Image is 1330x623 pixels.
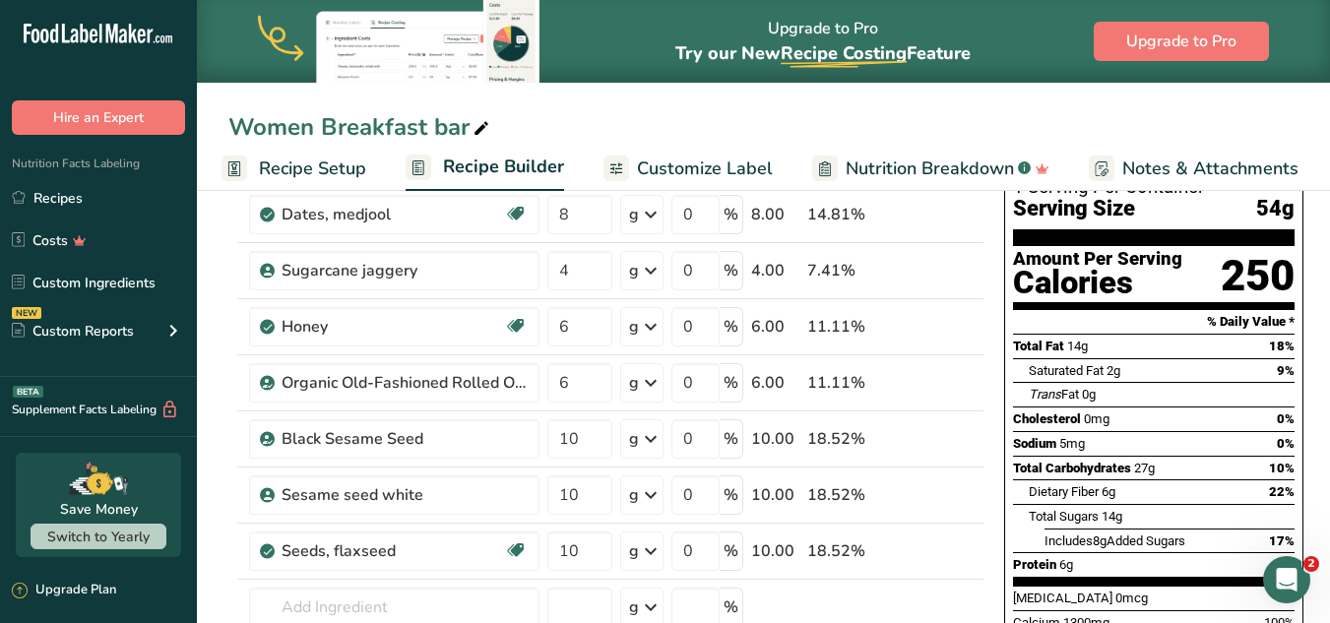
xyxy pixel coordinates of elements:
span: 10% [1269,461,1295,475]
div: Calories [1013,269,1182,297]
div: 10.00 [751,483,799,507]
span: Upgrade to Pro [1126,30,1236,53]
a: Recipe Setup [222,147,366,191]
span: Total Fat [1013,339,1064,353]
span: Recipe Setup [259,156,366,182]
div: g [629,539,639,563]
a: Notes & Attachments [1089,147,1298,191]
button: Switch to Yearly [31,524,166,549]
span: 0% [1278,591,1295,605]
span: Dietary Fiber [1029,484,1099,499]
span: Saturated Fat [1029,363,1104,378]
span: 2 [1303,556,1319,572]
div: g [629,427,639,451]
span: Serving Size [1013,197,1135,221]
section: % Daily Value * [1013,310,1295,334]
span: Sodium [1013,436,1056,451]
div: Amount Per Serving [1013,250,1182,269]
div: 6.00 [751,371,799,395]
div: Sesame seed white [282,483,528,507]
div: g [629,483,639,507]
span: 27g [1134,461,1155,475]
span: Nutrition Breakdown [846,156,1014,182]
span: Try our New Feature [675,41,971,65]
i: Trans [1029,387,1061,402]
span: Recipe Builder [443,154,564,180]
div: Black Sesame Seed [282,427,528,451]
button: Hire an Expert [12,100,185,135]
div: Custom Reports [12,321,134,342]
span: [MEDICAL_DATA] [1013,591,1112,605]
span: 14g [1102,509,1122,524]
div: g [629,371,639,395]
span: Customize Label [637,156,773,182]
div: BETA [13,386,43,398]
div: 250 [1221,250,1295,302]
span: 54g [1256,197,1295,221]
span: 0% [1277,436,1295,451]
div: Upgrade to Pro [675,1,971,83]
span: Includes Added Sugars [1045,533,1185,548]
span: 9% [1277,363,1295,378]
span: Protein [1013,557,1056,572]
div: 4.00 [751,259,799,282]
span: 0mcg [1115,591,1148,605]
div: Save Money [60,499,138,520]
span: 22% [1269,484,1295,499]
a: Recipe Builder [406,145,564,192]
div: 18.52% [807,427,891,451]
button: Upgrade to Pro [1094,22,1269,61]
div: 18.52% [807,483,891,507]
span: Cholesterol [1013,411,1081,426]
div: Seeds, flaxseed [282,539,504,563]
div: 18.52% [807,539,891,563]
div: g [629,259,639,282]
div: Organic Old-Fashioned Rolled Oats [282,371,528,395]
span: 6g [1059,557,1073,572]
span: Total Sugars [1029,509,1099,524]
span: 0g [1082,387,1096,402]
span: 14g [1067,339,1088,353]
span: 17% [1269,533,1295,548]
span: 2g [1107,363,1120,378]
div: 10.00 [751,427,799,451]
span: Total Carbohydrates [1013,461,1131,475]
span: 0% [1277,411,1295,426]
a: Customize Label [603,147,773,191]
div: Dates, medjool [282,203,504,226]
div: Honey [282,315,504,339]
span: 8g [1093,533,1107,548]
span: Fat [1029,387,1079,402]
span: 18% [1269,339,1295,353]
span: Switch to Yearly [47,528,150,546]
div: Upgrade Plan [12,581,116,600]
div: 8.00 [751,203,799,226]
span: Recipe Costing [781,41,907,65]
span: 5mg [1059,436,1085,451]
span: 6g [1102,484,1115,499]
div: 11.11% [807,371,891,395]
div: 1 Serving Per Container [1013,177,1295,197]
iframe: Intercom live chat [1263,556,1310,603]
a: Nutrition Breakdown [812,147,1049,191]
div: g [629,595,639,619]
div: 11.11% [807,315,891,339]
div: 14.81% [807,203,891,226]
div: Sugarcane jaggery [282,259,528,282]
span: 0mg [1084,411,1109,426]
span: Notes & Attachments [1122,156,1298,182]
div: NEW [12,307,41,319]
div: g [629,203,639,226]
div: 6.00 [751,315,799,339]
div: Women Breakfast bar [228,109,493,145]
div: 7.41% [807,259,891,282]
div: 10.00 [751,539,799,563]
div: g [629,315,639,339]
